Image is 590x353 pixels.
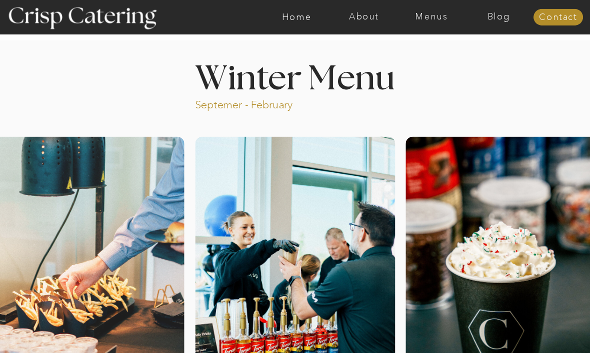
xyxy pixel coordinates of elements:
[465,12,532,22] a: Blog
[330,12,398,22] a: About
[533,13,583,23] a: Contact
[398,12,465,22] a: Menus
[158,62,432,91] h1: Winter Menu
[263,12,330,22] a: Home
[195,98,330,109] p: Septemer - February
